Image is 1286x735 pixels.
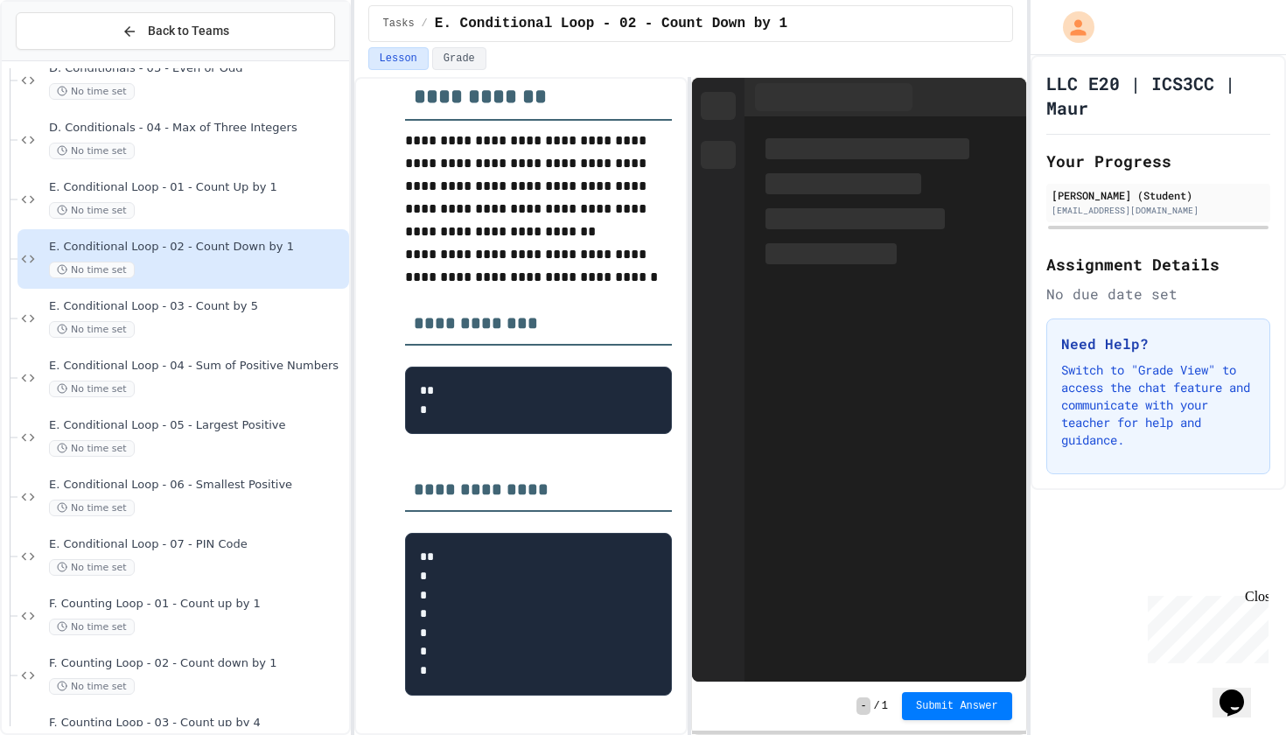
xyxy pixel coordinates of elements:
div: No due date set [1046,283,1270,304]
span: F. Counting Loop - 02 - Count down by 1 [49,656,346,671]
span: E. Conditional Loop - 02 - Count Down by 1 [435,13,787,34]
span: - [856,697,870,715]
p: Switch to "Grade View" to access the chat feature and communicate with your teacher for help and ... [1061,361,1255,449]
span: E. Conditional Loop - 04 - Sum of Positive Numbers [49,359,346,374]
div: Chat with us now!Close [7,7,121,111]
iframe: chat widget [1141,589,1269,663]
span: No time set [49,143,135,159]
h1: LLC E20 | ICS3CC | Maur [1046,71,1270,120]
span: F. Counting Loop - 01 - Count up by 1 [49,597,346,612]
span: E. Conditional Loop - 06 - Smallest Positive [49,478,346,493]
span: No time set [49,381,135,397]
span: No time set [49,83,135,100]
span: 1 [882,699,888,713]
button: Submit Answer [902,692,1012,720]
div: [EMAIL_ADDRESS][DOMAIN_NAME] [1052,204,1265,217]
div: [PERSON_NAME] (Student) [1052,187,1265,203]
div: My Account [1045,7,1099,47]
span: No time set [49,500,135,516]
span: No time set [49,559,135,576]
span: E. Conditional Loop - 07 - PIN Code [49,537,346,552]
button: Lesson [368,47,429,70]
span: No time set [49,678,135,695]
span: No time set [49,619,135,635]
h2: Assignment Details [1046,252,1270,276]
span: E. Conditional Loop - 01 - Count Up by 1 [49,180,346,195]
h3: Need Help? [1061,333,1255,354]
span: No time set [49,321,135,338]
button: Back to Teams [16,12,335,50]
span: E. Conditional Loop - 05 - Largest Positive [49,418,346,433]
span: / [874,699,880,713]
span: No time set [49,202,135,219]
span: Submit Answer [916,699,998,713]
span: D. Conditionals - 03 - Even or Odd [49,61,346,76]
span: Tasks [383,17,415,31]
span: Back to Teams [148,22,229,40]
iframe: chat widget [1213,665,1269,717]
span: / [422,17,428,31]
button: Grade [432,47,486,70]
span: E. Conditional Loop - 02 - Count Down by 1 [49,240,346,255]
h2: Your Progress [1046,149,1270,173]
span: D. Conditionals - 04 - Max of Three Integers [49,121,346,136]
span: F. Counting Loop - 03 - Count up by 4 [49,716,346,731]
span: No time set [49,440,135,457]
span: E. Conditional Loop - 03 - Count by 5 [49,299,346,314]
span: No time set [49,262,135,278]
